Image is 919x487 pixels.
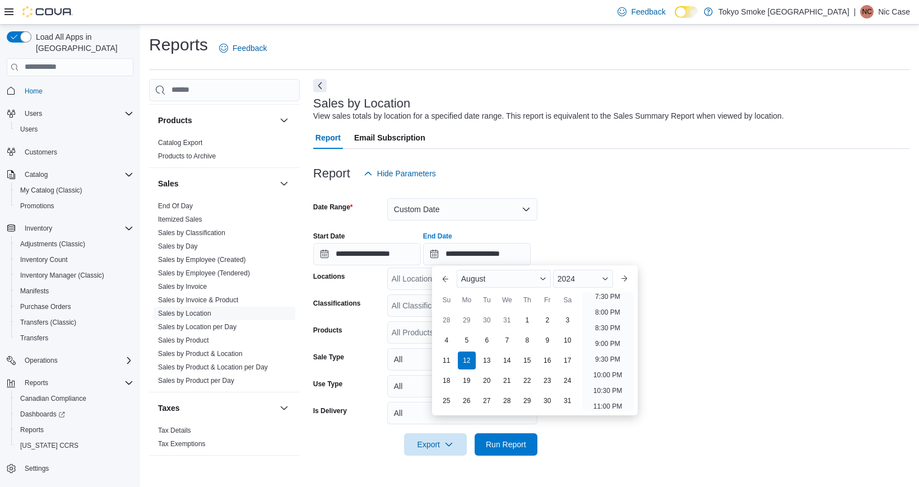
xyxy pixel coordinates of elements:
[438,331,456,349] div: day-4
[158,178,179,189] h3: Sales
[22,6,73,17] img: Cova
[158,363,268,372] span: Sales by Product & Location per Day
[20,107,47,120] button: Users
[458,311,476,329] div: day-29
[539,352,556,369] div: day-16
[518,311,536,329] div: day-1
[718,5,850,18] p: Tokyo Smoke [GEOGRAPHIC_DATA]
[158,427,191,434] a: Tax Details
[25,148,57,157] span: Customers
[478,311,496,329] div: day-30
[411,433,460,456] span: Export
[438,291,456,309] div: Su
[16,408,69,421] a: Dashboards
[158,350,243,358] a: Sales by Product & Location
[878,5,910,18] p: Nic Case
[277,401,291,415] button: Taxes
[313,79,327,92] button: Next
[458,392,476,410] div: day-26
[313,380,342,388] label: Use Type
[11,283,138,299] button: Manifests
[313,232,345,241] label: Start Date
[158,242,198,251] span: Sales by Day
[11,268,138,283] button: Inventory Manager (Classic)
[20,354,62,367] button: Operations
[498,291,516,309] div: We
[20,107,133,120] span: Users
[559,392,577,410] div: day-31
[423,232,452,241] label: End Date
[149,199,300,392] div: Sales
[158,139,202,147] a: Catalog Export
[518,352,536,369] div: day-15
[458,291,476,309] div: Mo
[158,349,243,358] span: Sales by Product & Location
[591,321,625,335] li: 8:30 PM
[404,433,467,456] button: Export
[158,229,225,237] a: Sales by Classification
[158,152,216,160] a: Products to Archive
[16,123,42,136] a: Users
[631,6,665,17] span: Feedback
[315,127,341,149] span: Report
[16,300,76,313] a: Purchase Orders
[387,402,537,424] button: All
[11,198,138,214] button: Promotions
[16,316,81,329] a: Transfers (Classic)
[158,138,202,147] span: Catalog Export
[149,424,300,455] div: Taxes
[16,184,133,197] span: My Catalog (Classic)
[16,199,59,213] a: Promotions
[149,136,300,167] div: Products
[478,392,496,410] div: day-27
[25,464,49,473] span: Settings
[11,315,138,330] button: Transfers (Classic)
[20,302,71,311] span: Purchase Orders
[215,37,271,59] a: Feedback
[313,167,350,180] h3: Report
[313,326,342,335] label: Products
[158,439,206,448] span: Tax Exemptions
[16,439,83,452] a: [US_STATE] CCRS
[158,269,250,277] a: Sales by Employee (Tendered)
[438,372,456,390] div: day-18
[438,392,456,410] div: day-25
[589,384,626,397] li: 10:30 PM
[359,162,440,185] button: Hide Parameters
[25,87,43,96] span: Home
[2,106,138,121] button: Users
[11,438,138,453] button: [US_STATE] CCRS
[438,311,456,329] div: day-28
[613,1,670,23] a: Feedback
[591,353,625,366] li: 9:30 PM
[158,322,236,331] span: Sales by Location per Day
[16,269,133,282] span: Inventory Manager (Classic)
[20,287,49,296] span: Manifests
[387,198,537,221] button: Custom Date
[862,5,872,18] span: NC
[11,299,138,315] button: Purchase Orders
[313,110,784,122] div: View sales totals by location for a specified date range. This report is equivalent to the Sales ...
[16,331,133,345] span: Transfers
[16,284,133,298] span: Manifests
[498,311,516,329] div: day-31
[16,253,133,266] span: Inventory Count
[158,402,275,414] button: Taxes
[539,291,556,309] div: Fr
[20,271,104,280] span: Inventory Manager (Classic)
[20,85,47,98] a: Home
[158,310,211,317] a: Sales by Location
[498,331,516,349] div: day-7
[478,372,496,390] div: day-20
[158,115,275,126] button: Products
[16,284,53,298] a: Manifests
[458,331,476,349] div: day-5
[16,237,90,251] a: Adjustments (Classic)
[16,423,133,437] span: Reports
[158,376,234,385] span: Sales by Product per Day
[313,272,345,281] label: Locations
[25,109,42,118] span: Users
[539,311,556,329] div: day-2
[158,269,250,278] span: Sales by Employee (Tendered)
